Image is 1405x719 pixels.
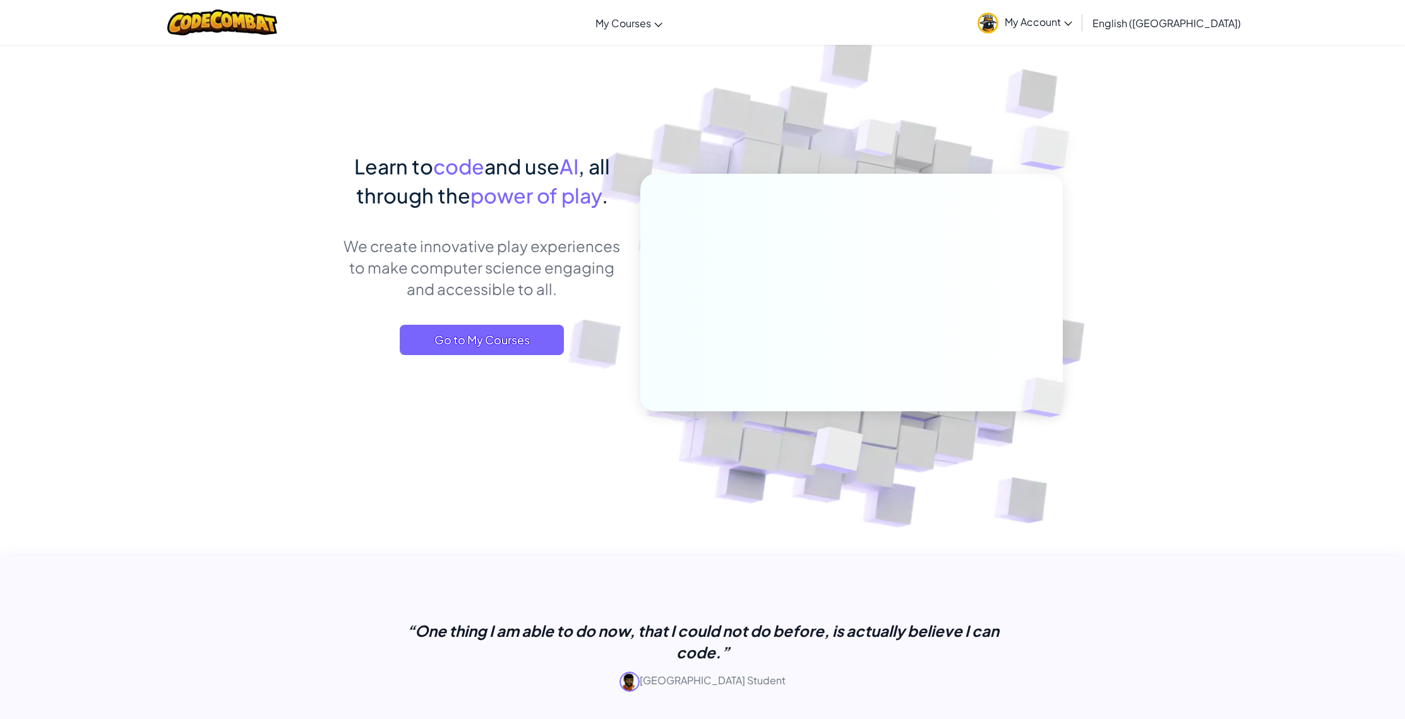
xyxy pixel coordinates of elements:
img: Overlap cubes [1000,351,1095,444]
img: Overlap cubes [995,95,1104,202]
span: power of play [470,183,602,208]
span: and use [484,154,559,179]
a: My Courses [589,6,669,40]
p: [GEOGRAPHIC_DATA] Student [387,672,1019,692]
a: My Account [971,3,1079,42]
span: My Account [1005,15,1072,28]
p: We create innovative play experiences to make computer science engaging and accessible to all. [343,235,621,299]
a: Go to My Courses [400,325,564,355]
span: English ([GEOGRAPHIC_DATA]) [1092,16,1241,30]
a: English ([GEOGRAPHIC_DATA]) [1086,6,1247,40]
img: CodeCombat logo [167,9,278,35]
span: code [433,154,484,179]
span: My Courses [595,16,651,30]
img: avatar [619,672,640,692]
img: Overlap cubes [780,400,893,505]
span: AI [559,154,578,179]
p: “One thing I am able to do now, that I could not do before, is actually believe I can code.” [387,620,1019,663]
span: . [602,183,608,208]
img: avatar [978,13,998,33]
span: Learn to [354,154,433,179]
img: Overlap cubes [831,94,922,188]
